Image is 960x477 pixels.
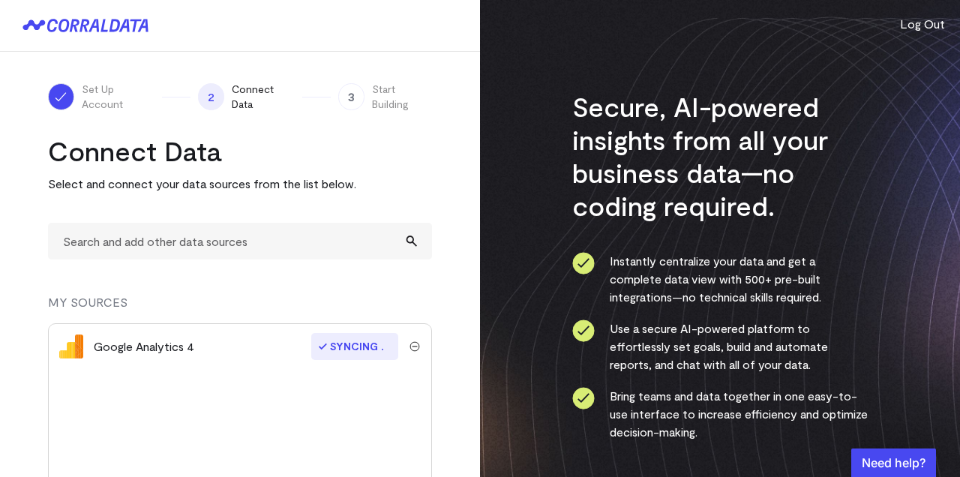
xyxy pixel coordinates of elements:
span: 3 [338,83,364,110]
li: Bring teams and data together in one easy-to-use interface to increase efficiency and optimize de... [572,387,868,441]
img: google_analytics_4-4ee20295.svg [59,334,83,358]
img: ico-check-circle-4b19435c.svg [572,387,595,409]
h2: Connect Data [48,134,432,167]
img: ico-check-white-5ff98cb1.svg [53,89,68,104]
h3: Secure, AI-powered insights from all your business data—no coding required. [572,90,868,222]
span: Set Up Account [82,82,154,112]
p: Select and connect your data sources from the list below. [48,175,432,193]
span: Connect Data [232,82,295,112]
button: Log Out [900,15,945,33]
div: Google Analytics 4 [94,337,194,355]
li: Instantly centralize your data and get a complete data view with 500+ pre-built integrations—no t... [572,252,868,306]
li: Use a secure AI-powered platform to effortlessly set goals, build and automate reports, and chat ... [572,319,868,373]
img: ico-check-circle-4b19435c.svg [572,319,595,342]
input: Search and add other data sources [48,223,432,259]
span: Start Building [372,82,432,112]
img: ico-check-circle-4b19435c.svg [572,252,595,274]
span: Syncing [311,333,398,360]
div: MY SOURCES [48,293,432,323]
img: trash-40e54a27.svg [409,341,420,352]
span: 2 [198,83,223,110]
